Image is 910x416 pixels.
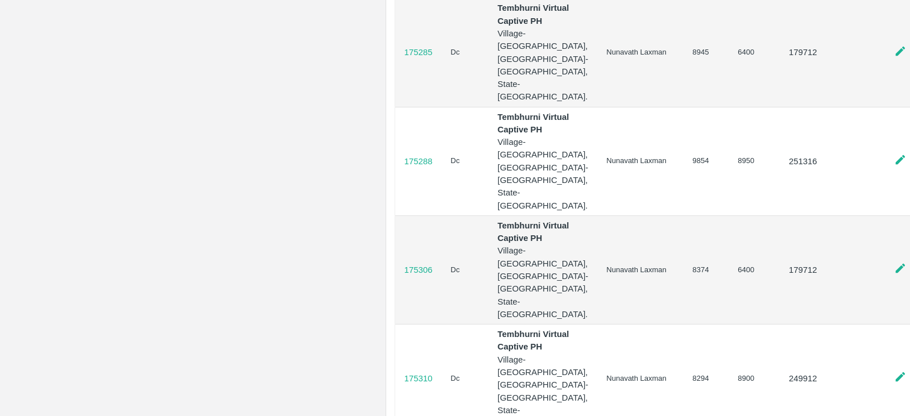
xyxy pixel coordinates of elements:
[789,46,871,59] p: 179712
[498,330,569,351] b: Tembhurni Virtual Captive PH
[404,155,433,168] a: 175288
[404,372,433,385] a: 175310
[789,372,871,385] p: 249912
[498,27,588,103] p: Village-[GEOGRAPHIC_DATA], [GEOGRAPHIC_DATA]-[GEOGRAPHIC_DATA], State-[GEOGRAPHIC_DATA].
[684,215,729,324] td: 8374
[729,215,780,324] td: 6400
[498,136,588,212] p: Village-[GEOGRAPHIC_DATA], [GEOGRAPHIC_DATA]-[GEOGRAPHIC_DATA], State-[GEOGRAPHIC_DATA].
[404,46,433,59] a: 175285
[498,3,569,25] b: Tembhurni Virtual Captive PH
[404,264,433,276] a: 175306
[729,107,780,215] td: 8950
[597,107,683,215] td: Nunavath Laxman
[498,244,588,321] p: Village-[GEOGRAPHIC_DATA], [GEOGRAPHIC_DATA]-[GEOGRAPHIC_DATA], State-[GEOGRAPHIC_DATA].
[789,264,871,276] p: 179712
[789,155,871,168] p: 251316
[441,107,489,215] td: Dc
[684,107,729,215] td: 9854
[597,215,683,324] td: Nunavath Laxman
[498,221,569,243] b: Tembhurni Virtual Captive PH
[498,113,569,134] b: Tembhurni Virtual Captive PH
[441,215,489,324] td: Dc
